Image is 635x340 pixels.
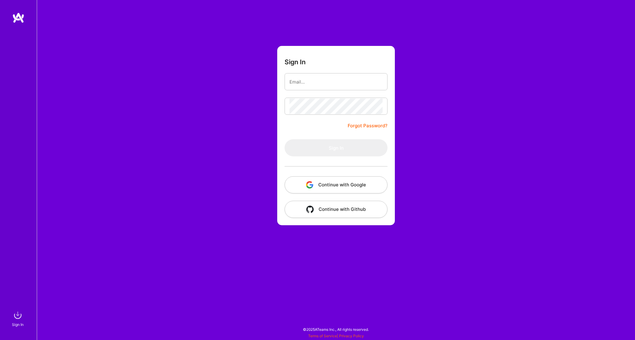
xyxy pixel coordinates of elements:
input: Email... [289,74,383,90]
img: logo [12,12,25,23]
img: sign in [12,309,24,321]
span: | [308,334,364,338]
div: Sign In [12,321,24,328]
a: Forgot Password? [348,122,387,129]
div: © 2025 ATeams Inc., All rights reserved. [37,322,635,337]
h3: Sign In [285,58,306,66]
button: Continue with Github [285,201,387,218]
img: icon [306,181,313,189]
a: Terms of Service [308,334,337,338]
button: Sign In [285,139,387,156]
a: sign inSign In [13,309,24,328]
button: Continue with Google [285,176,387,193]
a: Privacy Policy [339,334,364,338]
img: icon [306,206,314,213]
